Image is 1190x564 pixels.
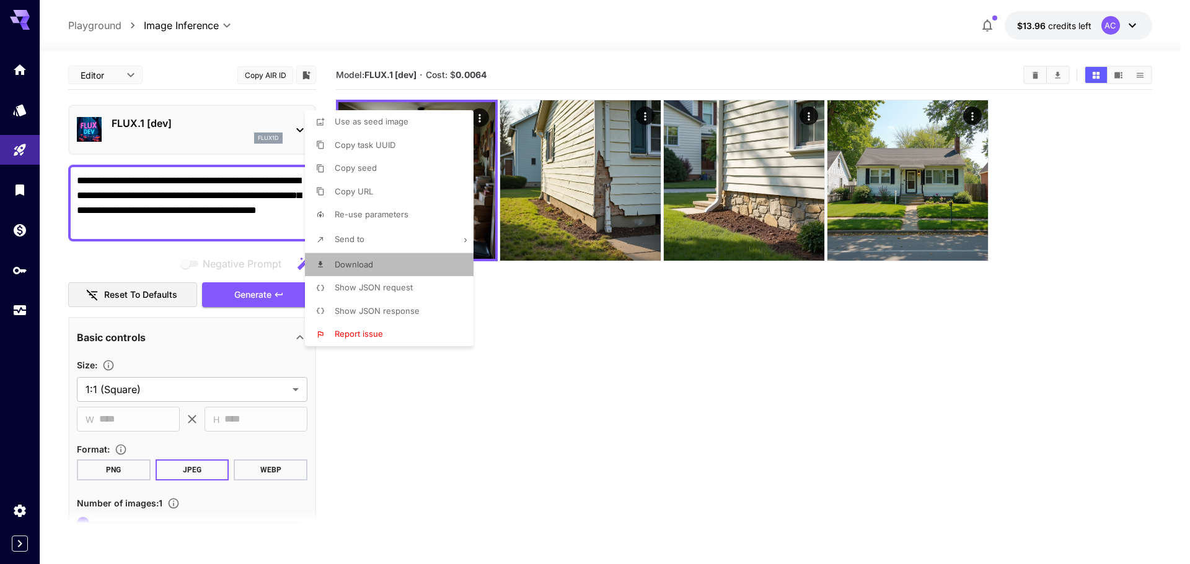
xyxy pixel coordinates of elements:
span: Use as seed image [335,116,408,126]
span: Show JSON request [335,282,413,292]
span: Copy task UUID [335,140,395,150]
span: Report issue [335,329,383,339]
span: Re-use parameters [335,209,408,219]
span: Show JSON response [335,306,420,316]
span: Copy URL [335,186,373,196]
span: Send to [335,234,364,244]
span: Copy seed [335,163,377,173]
span: Download [335,259,373,269]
